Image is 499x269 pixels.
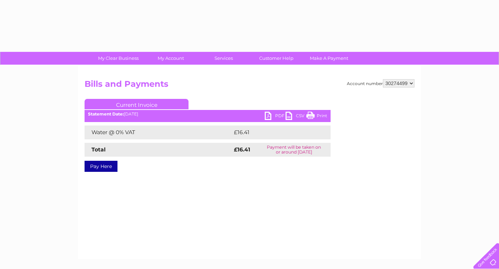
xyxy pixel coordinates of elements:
[248,52,305,65] a: Customer Help
[195,52,252,65] a: Services
[85,79,414,92] h2: Bills and Payments
[347,79,414,87] div: Account number
[234,146,250,153] strong: £16.41
[265,112,286,122] a: PDF
[91,146,106,153] strong: Total
[85,112,331,117] div: [DATE]
[142,52,200,65] a: My Account
[232,126,315,139] td: £16.41
[90,52,147,65] a: My Clear Business
[85,161,117,172] a: Pay Here
[85,126,232,139] td: Water @ 0% VAT
[257,143,331,157] td: Payment will be taken on or around [DATE]
[286,112,306,122] a: CSV
[306,112,327,122] a: Print
[300,52,358,65] a: Make A Payment
[88,111,124,117] b: Statement Date:
[85,99,189,109] a: Current Invoice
